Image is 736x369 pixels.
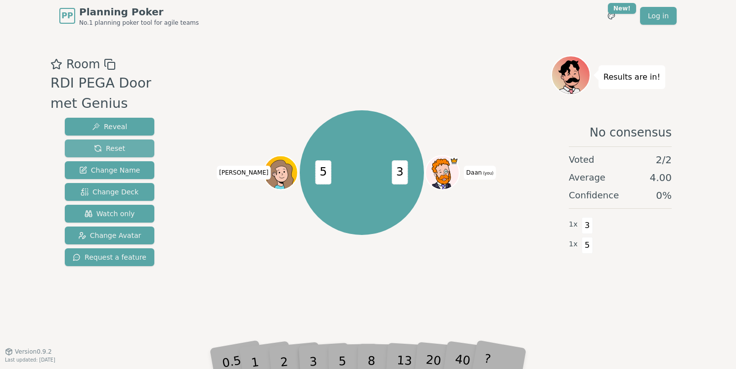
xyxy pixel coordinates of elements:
[66,55,100,73] span: Room
[50,73,173,114] div: RDI PEGA Door met Genius
[582,237,593,254] span: 5
[569,171,605,184] span: Average
[65,118,154,136] button: Reveal
[65,183,154,201] button: Change Deck
[94,143,125,153] span: Reset
[217,166,271,180] span: Click to change your name
[582,217,593,234] span: 3
[78,231,141,240] span: Change Avatar
[79,5,199,19] span: Planning Poker
[640,7,677,25] a: Log in
[569,188,619,202] span: Confidence
[15,348,52,356] span: Version 0.9.2
[464,166,496,180] span: Click to change your name
[602,7,620,25] button: New!
[569,219,578,230] span: 1 x
[59,5,199,27] a: PPPlanning PokerNo.1 planning poker tool for agile teams
[656,153,672,167] span: 2 / 2
[65,227,154,244] button: Change Avatar
[85,209,135,219] span: Watch only
[569,153,595,167] span: Voted
[603,70,660,84] p: Results are in!
[392,161,408,184] span: 3
[656,188,672,202] span: 0 %
[608,3,636,14] div: New!
[61,10,73,22] span: PP
[590,125,672,140] span: No consensus
[65,205,154,223] button: Watch only
[50,55,62,73] button: Add as favourite
[79,165,140,175] span: Change Name
[569,239,578,250] span: 1 x
[65,161,154,179] button: Change Name
[427,157,459,189] button: Click to change your avatar
[73,252,146,262] span: Request a feature
[65,248,154,266] button: Request a feature
[5,357,55,363] span: Last updated: [DATE]
[482,171,494,176] span: (you)
[450,157,459,165] span: Daan is the host
[316,161,331,184] span: 5
[79,19,199,27] span: No.1 planning poker tool for agile teams
[65,139,154,157] button: Reset
[649,171,672,184] span: 4.00
[81,187,138,197] span: Change Deck
[5,348,52,356] button: Version0.9.2
[92,122,127,132] span: Reveal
